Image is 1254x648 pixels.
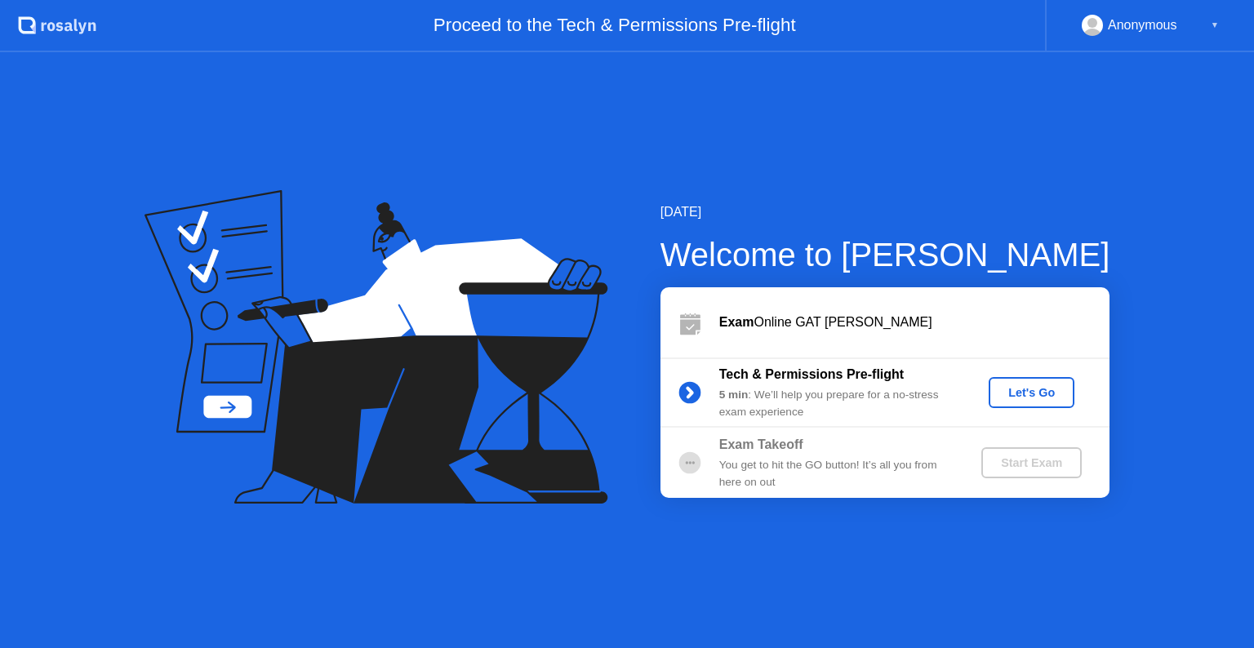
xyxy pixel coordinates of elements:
div: Welcome to [PERSON_NAME] [660,230,1110,279]
div: : We’ll help you prepare for a no-stress exam experience [719,387,954,420]
div: Anonymous [1108,15,1177,36]
div: [DATE] [660,202,1110,222]
button: Let's Go [989,377,1074,408]
b: Tech & Permissions Pre-flight [719,367,904,381]
b: 5 min [719,388,749,401]
div: Online GAT [PERSON_NAME] [719,313,1109,332]
div: Let's Go [995,386,1068,399]
div: Start Exam [988,456,1075,469]
b: Exam Takeoff [719,437,803,451]
b: Exam [719,315,754,329]
div: You get to hit the GO button! It’s all you from here on out [719,457,954,490]
div: ▼ [1211,15,1219,36]
button: Start Exam [981,447,1082,478]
